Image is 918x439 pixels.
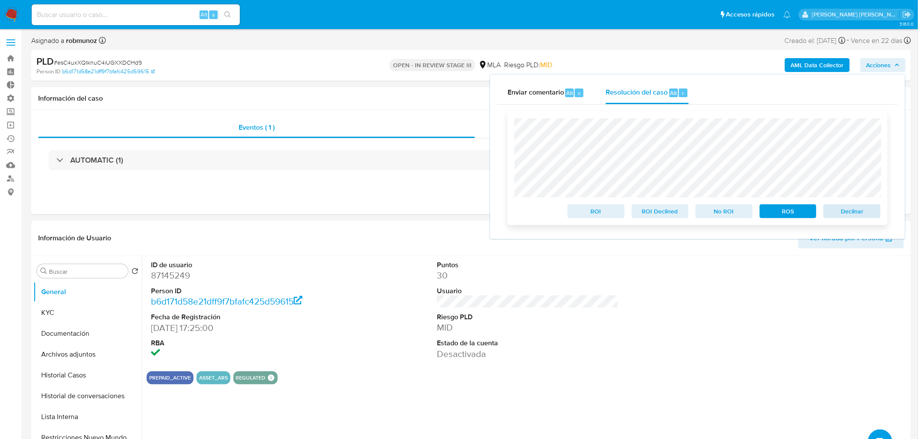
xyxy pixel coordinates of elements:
span: s [212,10,215,19]
span: ROI Declined [638,205,683,217]
button: ROS [760,204,817,218]
span: ROI [574,205,619,217]
button: search-icon [219,9,236,21]
span: No ROI [702,205,747,217]
input: Buscar usuario o caso... [32,9,240,20]
span: # esC4uxXQIknuC4iUGXXDCHd9 [54,58,142,67]
button: Historial Casos [33,365,142,386]
span: Resolución del caso [606,88,668,98]
dt: RBA [151,338,333,348]
b: PLD [36,54,54,68]
dt: Estado de la cuenta [437,338,619,348]
span: Enviar comentario [508,88,564,98]
dt: ID de usuario [151,260,333,270]
span: Alt [200,10,207,19]
b: AML Data Collector [791,58,844,72]
button: KYC [33,302,142,323]
p: roberto.munoz@mercadolibre.com [812,10,900,19]
button: Historial de conversaciones [33,386,142,406]
a: Salir [902,10,911,19]
button: ROI [567,204,625,218]
dt: Riesgo PLD [437,312,619,322]
a: Notificaciones [784,11,791,18]
span: MID [540,60,552,70]
dt: Person ID [151,286,333,296]
dt: Fecha de Registración [151,312,333,322]
b: Person ID [36,68,60,75]
span: Eventos ( 1 ) [239,122,275,132]
span: Alt [566,89,573,97]
dd: MID [437,321,619,334]
button: Volver al orden por defecto [131,268,138,277]
span: Accesos rápidos [726,10,775,19]
h3: AUTOMATIC (1) [70,155,123,165]
button: Declinar [823,204,881,218]
span: Acciones [866,58,891,72]
span: ROS [766,205,811,217]
button: No ROI [695,204,753,218]
a: b6d171d58e21dff9f7bfafc425d59615 [62,68,155,75]
button: Acciones [860,58,906,72]
dd: 30 [437,269,619,282]
p: OPEN - IN REVIEW STAGE III [390,59,475,71]
span: - [847,35,849,46]
input: Buscar [49,268,125,275]
button: Archivos adjuntos [33,344,142,365]
span: Alt [670,89,677,97]
span: Vence en 22 días [851,36,903,46]
div: AUTOMATIC (1) [49,150,894,170]
dt: Usuario [437,286,619,296]
div: Creado el: [DATE] [785,35,846,46]
a: b6d171d58e21dff9f7bfafc425d59615 [151,295,303,308]
button: ROI Declined [632,204,689,218]
button: AML Data Collector [785,58,850,72]
button: Lista Interna [33,406,142,427]
button: Documentación [33,323,142,344]
span: Declinar [829,205,875,217]
span: c [578,89,580,97]
dt: Puntos [437,260,619,270]
h1: Información del caso [38,94,904,103]
span: r [682,89,684,97]
b: robmunoz [64,36,97,46]
span: Riesgo PLD: [504,60,552,70]
dd: [DATE] 17:25:00 [151,322,333,334]
button: General [33,282,142,302]
dd: Desactivada [437,348,619,360]
button: Buscar [40,268,47,275]
span: Asignado a [31,36,97,46]
h1: Información de Usuario [38,234,111,242]
dd: 87145249 [151,269,333,282]
div: MLA [479,60,501,70]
